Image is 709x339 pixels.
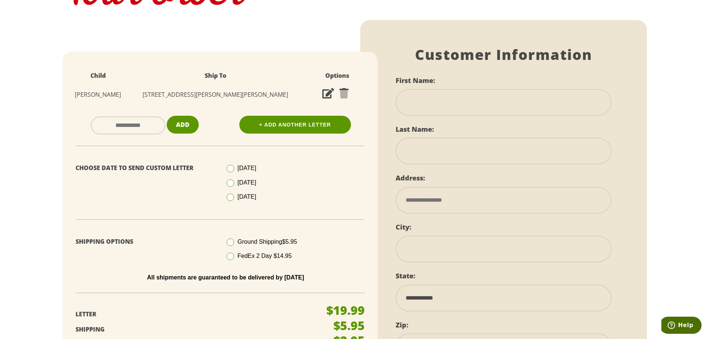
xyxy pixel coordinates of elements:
span: $5.95 [282,239,297,245]
iframe: Opens a widget where you can find more information [661,317,702,335]
th: Ship To [126,67,304,85]
th: Options [304,67,370,85]
button: Add [167,116,199,134]
p: $5.95 [333,320,365,332]
p: Choose Date To Send Custom Letter [76,163,215,173]
p: $19.99 [326,304,365,316]
label: State: [396,271,415,280]
span: Add [176,121,189,129]
h1: Customer Information [396,46,611,63]
span: [DATE] [237,194,256,200]
a: + Add Another Letter [239,116,351,134]
p: All shipments are guaranteed to be delivered by [DATE] [81,274,370,281]
span: [DATE] [237,165,256,171]
label: City: [396,223,411,231]
span: [DATE] [237,179,256,186]
span: Ground Shipping [237,239,297,245]
label: First Name: [396,76,435,85]
span: FedEx 2 Day $14.95 [237,253,292,259]
p: Shipping [76,324,315,335]
p: Shipping Options [76,236,215,247]
label: Last Name: [396,125,434,134]
label: Zip: [396,320,408,329]
p: Letter [76,309,315,320]
td: [STREET_ADDRESS][PERSON_NAME][PERSON_NAME] [126,85,304,105]
th: Child [70,67,127,85]
td: [PERSON_NAME] [70,85,127,105]
label: Address: [396,173,425,182]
